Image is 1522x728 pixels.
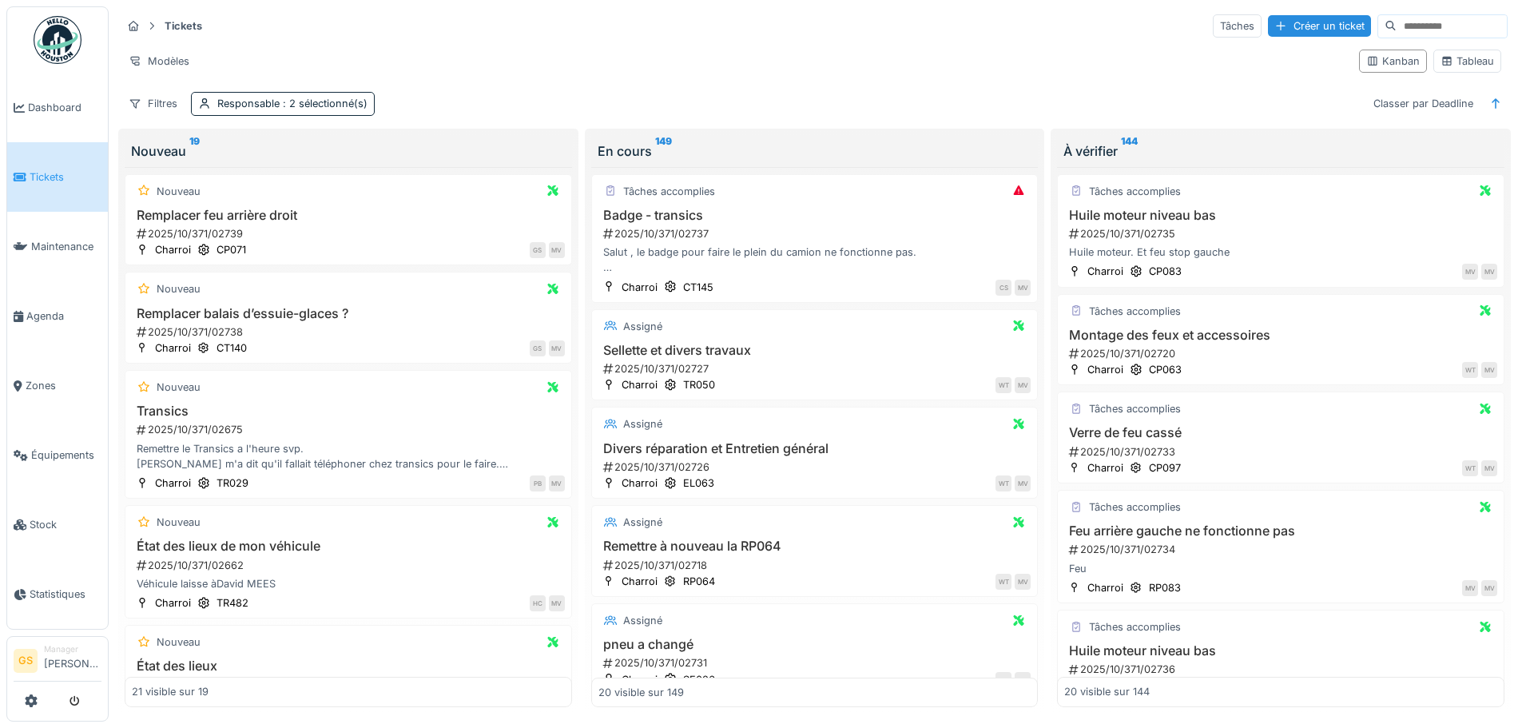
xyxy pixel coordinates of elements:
div: MV [1462,580,1478,596]
div: MV [1481,362,1497,378]
div: 2025/10/371/02737 [602,226,1031,241]
h3: État des lieux de mon véhicule [132,539,565,554]
div: 2025/10/371/02731 [602,655,1031,670]
div: MV [549,242,565,258]
div: TR482 [217,595,248,611]
div: CP097 [1149,460,1181,475]
h3: Remplacer balais d’essuie-glaces ? [132,306,565,321]
div: Tâches accomplies [1089,499,1181,515]
div: Responsable [217,96,368,111]
div: MV [1015,377,1031,393]
div: Charroi [622,280,658,295]
div: 2025/10/371/02720 [1067,346,1497,361]
div: MV [995,672,1011,688]
div: Assigné [623,613,662,628]
div: À vérifier [1063,141,1498,161]
h3: Badge - transics [598,208,1031,223]
span: Équipements [31,448,101,463]
h3: pneu a changé [598,637,1031,652]
div: Charroi [622,574,658,589]
div: 21 visible sur 19 [132,685,209,700]
div: 20 visible sur 149 [598,685,684,700]
li: [PERSON_NAME] [44,643,101,678]
div: 2025/10/371/02726 [602,459,1031,475]
div: Nouveau [157,380,201,395]
h3: Huile moteur niveau bas [1064,643,1497,658]
div: Assigné [623,515,662,530]
div: 2025/10/371/02733 [1067,444,1497,459]
a: GS Manager[PERSON_NAME] [14,643,101,682]
a: Zones [7,351,108,420]
div: GS [530,242,546,258]
div: Classer par Deadline [1366,92,1480,115]
span: Dashboard [28,100,101,115]
div: Filtres [121,92,185,115]
div: Charroi [155,340,191,356]
div: 2025/10/371/02727 [602,361,1031,376]
a: Agenda [7,281,108,351]
span: Tickets [30,169,101,185]
div: Charroi [1087,580,1123,595]
div: RP083 [1149,580,1181,595]
div: MV [1015,475,1031,491]
div: CP083 [1149,264,1182,279]
div: Manager [44,643,101,655]
li: GS [14,649,38,673]
span: Statistiques [30,587,101,602]
h3: Montage des feux et accessoires [1064,328,1497,343]
div: Charroi [622,475,658,491]
div: MV [1481,460,1497,476]
div: Nouveau [157,635,201,650]
div: MV [549,475,565,491]
div: 2025/10/371/02734 [1067,542,1497,557]
div: Nouveau [157,515,201,530]
div: MV [1481,264,1497,280]
div: 2025/10/371/02675 [135,422,565,437]
span: Zones [26,378,101,393]
div: Charroi [155,242,191,257]
div: TR029 [217,475,248,491]
div: Modèles [121,50,197,73]
sup: 149 [655,141,672,161]
div: CS [995,280,1011,296]
div: MV [1015,672,1031,688]
div: MV [549,340,565,356]
div: WT [995,475,1011,491]
div: Tâches [1213,14,1262,38]
a: Tickets [7,142,108,212]
h3: Sellette et divers travaux [598,343,1031,358]
a: Statistiques [7,559,108,629]
div: WT [995,377,1011,393]
div: Tableau [1441,54,1494,69]
a: Maintenance [7,212,108,281]
h3: Transics [132,404,565,419]
div: Charroi [622,672,658,687]
div: CP071 [217,242,246,257]
div: Charroi [1087,362,1123,377]
div: MV [1481,580,1497,596]
div: CT140 [217,340,247,356]
div: PB [530,475,546,491]
div: Remettre le Transics a l'heure svp. [PERSON_NAME] m'a dit qu'il fallait téléphoner chez transics ... [132,441,565,471]
div: CP063 [1149,362,1182,377]
div: Charroi [155,595,191,611]
div: 2025/10/371/02738 [135,324,565,340]
div: Charroi [1087,264,1123,279]
div: MV [1462,264,1478,280]
div: Charroi [1087,460,1123,475]
div: 2025/10/371/02735 [1067,226,1497,241]
a: Équipements [7,420,108,490]
div: Charroi [622,377,658,392]
h3: Huile moteur niveau bas [1064,208,1497,223]
div: MV [1015,280,1031,296]
div: MV [549,595,565,611]
div: En cours [598,141,1032,161]
h3: État des lieux [132,658,565,674]
h3: Divers réparation et Entretien général [598,441,1031,456]
div: WT [1462,362,1478,378]
img: Badge_color-CXgf-gQk.svg [34,16,81,64]
div: EL063 [683,475,714,491]
div: HC [530,595,546,611]
div: Tâches accomplies [1089,401,1181,416]
div: CT145 [683,280,713,295]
